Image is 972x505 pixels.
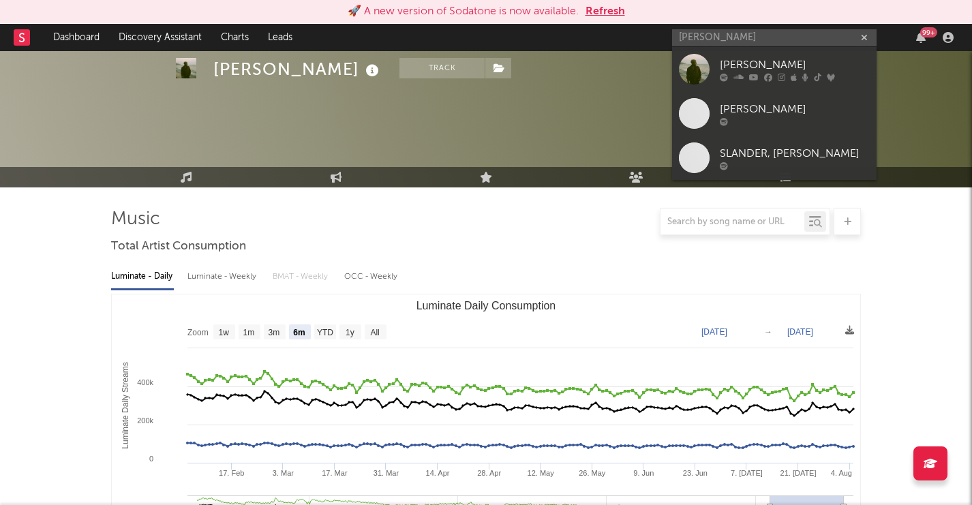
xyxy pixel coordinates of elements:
[137,416,153,425] text: 200k
[660,217,804,228] input: Search by song name or URL
[720,145,870,162] div: SLANDER, [PERSON_NAME]
[374,469,399,477] text: 31. Mar
[273,469,294,477] text: 3. Mar
[258,24,302,51] a: Leads
[701,327,727,337] text: [DATE]
[720,57,870,73] div: [PERSON_NAME]
[426,469,450,477] text: 14. Apr
[219,469,244,477] text: 17. Feb
[121,362,130,448] text: Luminate Daily Streams
[672,47,877,91] a: [PERSON_NAME]
[787,327,813,337] text: [DATE]
[344,265,399,288] div: OCC - Weekly
[780,469,817,477] text: 21. [DATE]
[916,32,926,43] button: 99+
[348,3,579,20] div: 🚀 A new version of Sodatone is now available.
[137,378,153,386] text: 400k
[831,469,852,477] text: 4. Aug
[528,469,555,477] text: 12. May
[317,328,333,337] text: YTD
[416,300,556,311] text: Luminate Daily Consumption
[44,24,109,51] a: Dashboard
[219,328,230,337] text: 1w
[370,328,379,337] text: All
[111,239,246,255] span: Total Artist Consumption
[633,469,654,477] text: 9. Jun
[579,469,606,477] text: 26. May
[764,327,772,337] text: →
[477,469,501,477] text: 28. Apr
[920,27,937,37] div: 99 +
[731,469,763,477] text: 7. [DATE]
[269,328,280,337] text: 3m
[399,58,485,78] button: Track
[720,101,870,117] div: [PERSON_NAME]
[293,328,305,337] text: 6m
[672,136,877,180] a: SLANDER, [PERSON_NAME]
[672,91,877,136] a: [PERSON_NAME]
[243,328,255,337] text: 1m
[111,265,174,288] div: Luminate - Daily
[187,328,209,337] text: Zoom
[211,24,258,51] a: Charts
[213,58,382,80] div: [PERSON_NAME]
[586,3,625,20] button: Refresh
[346,328,354,337] text: 1y
[109,24,211,51] a: Discovery Assistant
[149,455,153,463] text: 0
[683,469,708,477] text: 23. Jun
[672,29,877,46] input: Search for artists
[187,265,259,288] div: Luminate - Weekly
[322,469,348,477] text: 17. Mar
